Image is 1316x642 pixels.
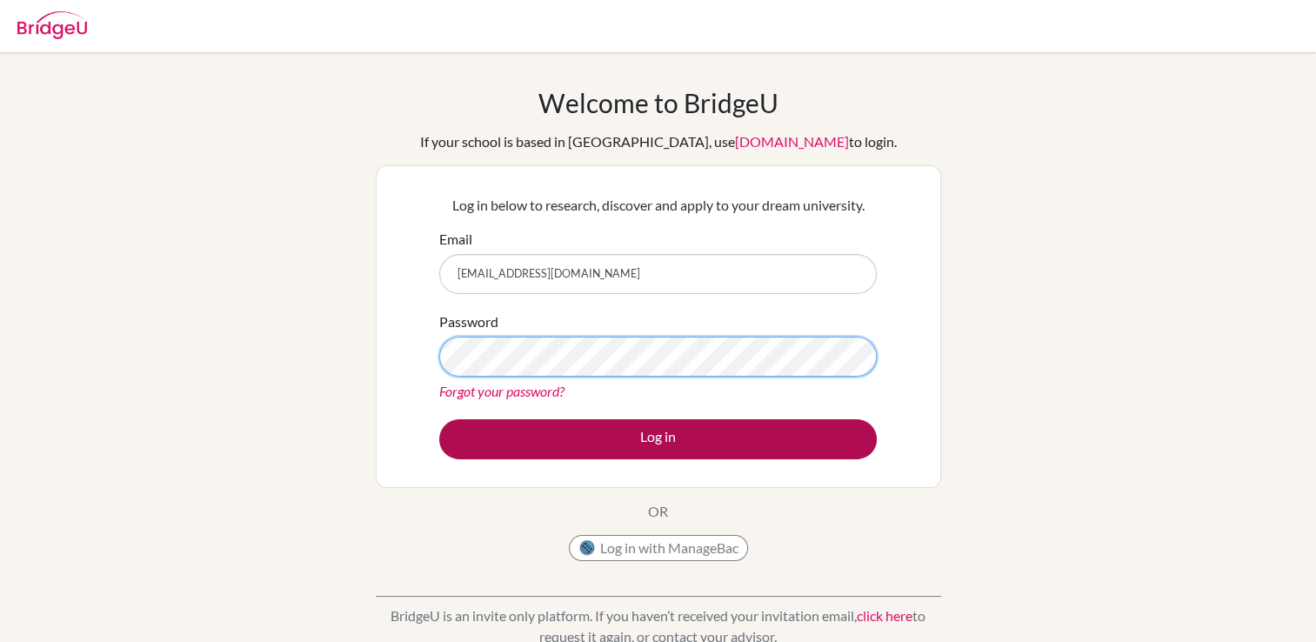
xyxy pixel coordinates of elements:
a: click here [857,607,912,624]
label: Email [439,229,472,250]
h1: Welcome to BridgeU [538,87,778,118]
p: Log in below to research, discover and apply to your dream university. [439,195,877,216]
label: Password [439,311,498,332]
img: Bridge-U [17,11,87,39]
a: [DOMAIN_NAME] [735,133,849,150]
div: If your school is based in [GEOGRAPHIC_DATA], use to login. [420,131,897,152]
p: OR [648,501,668,522]
a: Forgot your password? [439,383,564,399]
button: Log in [439,419,877,459]
button: Log in with ManageBac [569,535,748,561]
